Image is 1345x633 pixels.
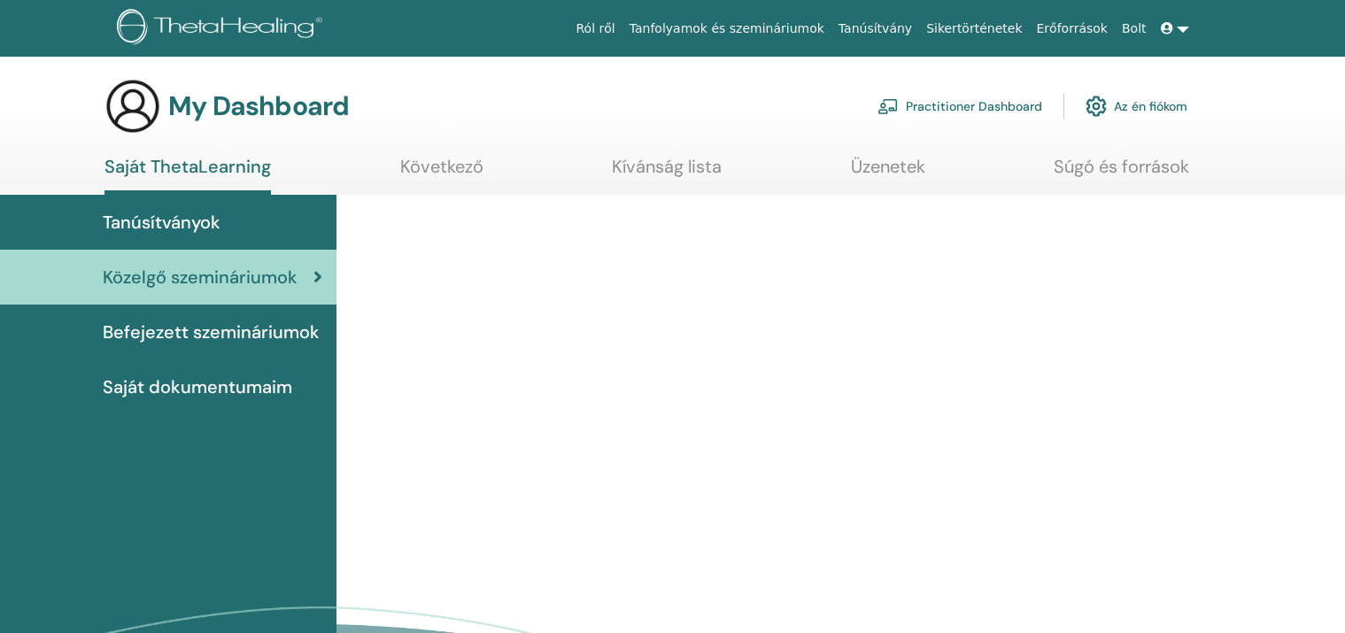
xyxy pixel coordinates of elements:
a: Tanúsítvány [831,12,919,45]
img: cog.svg [1086,91,1107,121]
a: Bolt [1115,12,1154,45]
a: Saját ThetaLearning [104,156,271,195]
a: Practitioner Dashboard [877,87,1042,126]
h3: My Dashboard [168,90,349,122]
a: Tanfolyamok és szemináriumok [622,12,831,45]
a: Erőforrások [1030,12,1115,45]
a: Az én fiókom [1086,87,1187,126]
a: Sikertörténetek [919,12,1029,45]
a: Kívánság lista [612,156,722,190]
img: chalkboard-teacher.svg [877,98,899,114]
img: logo.png [117,9,329,49]
a: Üzenetek [851,156,925,190]
span: Saját dokumentumaim [103,374,292,400]
span: Befejezett szemináriumok [103,319,320,345]
a: Ról ről [569,12,622,45]
img: generic-user-icon.jpg [104,78,161,135]
span: Tanúsítványok [103,209,220,235]
a: Következő [400,156,483,190]
a: Súgó és források [1054,156,1189,190]
span: Közelgő szemináriumok [103,264,298,290]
